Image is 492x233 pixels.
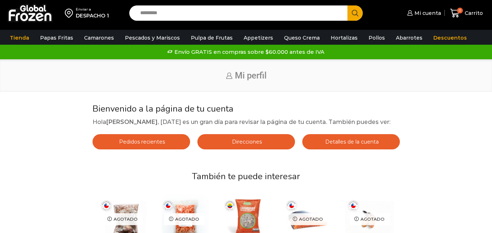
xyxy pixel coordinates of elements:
[197,134,295,149] a: Direcciones
[280,31,323,45] a: Queso Crema
[93,134,190,149] a: Pedidos recientes
[413,9,441,17] span: Mi cuenta
[187,31,236,45] a: Pulpa de Frutas
[93,103,233,115] span: Bienvenido a la página de tu cuenta
[463,9,483,17] span: Carrito
[430,31,471,45] a: Descuentos
[106,118,158,125] strong: [PERSON_NAME]
[347,5,363,21] button: Search button
[235,71,267,81] span: Mi perfil
[349,213,390,225] p: Agotado
[117,138,165,145] span: Pedidos recientes
[93,117,400,127] p: Hola , [DATE] es un gran día para revisar la página de tu cuenta. También puedes ver:
[230,138,262,145] span: Direcciones
[6,31,33,45] a: Tienda
[192,170,300,182] span: También te puede interesar
[65,7,76,19] img: address-field-icon.svg
[327,31,361,45] a: Hortalizas
[457,8,463,13] span: 0
[164,213,204,225] p: Agotado
[76,7,109,12] div: Enviar a
[392,31,426,45] a: Abarrotes
[36,31,77,45] a: Papas Fritas
[121,31,184,45] a: Pescados y Mariscos
[76,12,109,19] div: DESPACHO 1
[102,213,143,225] p: Agotado
[240,31,277,45] a: Appetizers
[80,31,118,45] a: Camarones
[405,6,441,20] a: Mi cuenta
[323,138,379,145] span: Detalles de la cuenta
[365,31,389,45] a: Pollos
[288,213,328,225] p: Agotado
[448,5,485,22] a: 0 Carrito
[302,134,400,149] a: Detalles de la cuenta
